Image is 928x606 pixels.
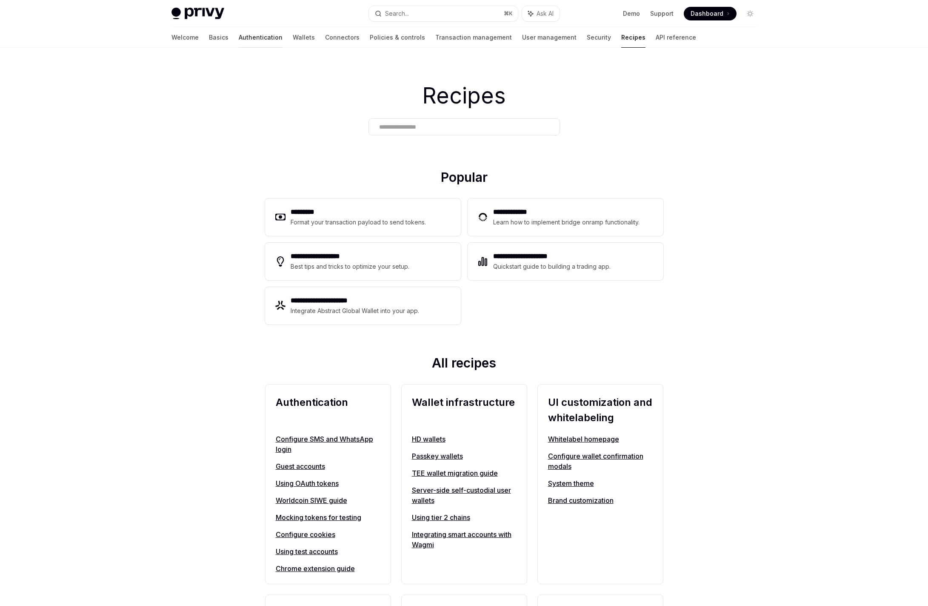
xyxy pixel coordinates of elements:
span: Ask AI [537,9,554,18]
a: User management [522,27,577,48]
a: Using test accounts [276,546,380,557]
img: light logo [171,8,224,20]
h2: UI customization and whitelabeling [548,395,653,425]
a: Support [650,9,674,18]
a: Authentication [239,27,283,48]
a: Configure wallet confirmation modals [548,451,653,471]
a: Server-side self-custodial user wallets [412,485,517,505]
a: Whitelabel homepage [548,434,653,444]
button: Search...⌘K [369,6,518,21]
a: Recipes [621,27,645,48]
div: Best tips and tricks to optimize your setup. [291,261,411,272]
div: Learn how to implement bridge onramp functionality. [493,217,642,227]
a: Security [587,27,611,48]
button: Ask AI [522,6,560,21]
a: **** **** ***Learn how to implement bridge onramp functionality. [468,198,663,236]
div: Search... [385,9,409,19]
div: Format your transaction payload to send tokens. [291,217,426,227]
a: Welcome [171,27,199,48]
h2: Wallet infrastructure [412,395,517,425]
h2: All recipes [265,355,663,374]
a: Demo [623,9,640,18]
button: Toggle dark mode [743,7,757,20]
a: Guest accounts [276,461,380,471]
a: Passkey wallets [412,451,517,461]
a: Transaction management [435,27,512,48]
a: TEE wallet migration guide [412,468,517,478]
a: Integrating smart accounts with Wagmi [412,529,517,550]
a: Policies & controls [370,27,425,48]
span: Dashboard [691,9,723,18]
h2: Authentication [276,395,380,425]
a: Wallets [293,27,315,48]
a: Mocking tokens for testing [276,512,380,523]
a: **** ****Format your transaction payload to send tokens. [265,198,461,236]
div: Quickstart guide to building a trading app. [493,261,611,272]
a: Configure cookies [276,529,380,540]
a: Basics [209,27,228,48]
div: Integrate Abstract Global Wallet into your app. [291,306,420,316]
a: HD wallets [412,434,517,444]
a: Using tier 2 chains [412,512,517,523]
a: Dashboard [684,7,737,20]
a: Brand customization [548,495,653,505]
h2: Popular [265,169,663,188]
span: ⌘ K [504,10,513,17]
a: Worldcoin SIWE guide [276,495,380,505]
a: Configure SMS and WhatsApp login [276,434,380,454]
a: Chrome extension guide [276,563,380,574]
a: API reference [656,27,696,48]
a: Using OAuth tokens [276,478,380,488]
a: Connectors [325,27,360,48]
a: System theme [548,478,653,488]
